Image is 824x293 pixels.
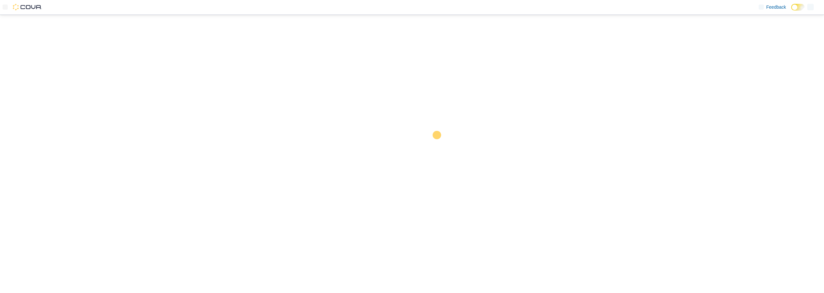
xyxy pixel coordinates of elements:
img: cova-loader [412,126,460,174]
img: Cova [13,4,42,10]
a: Feedback [756,1,789,14]
input: Dark Mode [791,4,805,11]
span: Feedback [766,4,786,10]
